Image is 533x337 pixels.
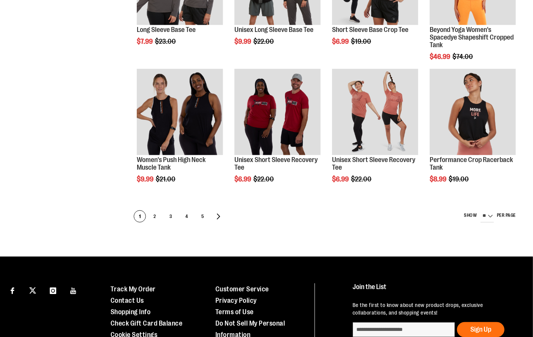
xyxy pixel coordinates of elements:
span: 1 [134,211,146,223]
a: Terms of Use [215,308,254,316]
select: Show per page [481,210,493,223]
span: 4 [181,211,192,223]
span: $22.00 [351,175,373,183]
a: Product image for Push High Neck Muscle Tank [137,69,223,156]
span: per page [497,213,516,218]
p: Be the first to know about new product drops, exclusive collaborations, and shopping events! [353,301,519,316]
a: Unisex Short Sleeve Recovery Tee [234,156,318,171]
img: Twitter [29,287,36,294]
a: Shopping Info [111,308,151,316]
div: product [231,65,324,202]
a: Privacy Policy [215,297,257,304]
span: $22.00 [253,175,275,183]
a: Women's Push High Neck Muscle Tank [137,156,206,171]
a: Short Sleeve Base Crop Tee [332,26,408,33]
img: Product image for Unisex Short Sleeve Recovery Tee [332,69,418,155]
a: Track My Order [111,285,156,293]
a: 2 [149,210,161,223]
a: Customer Service [215,285,269,293]
a: Performance Crop Racerback Tank [430,156,513,171]
span: $46.99 [430,53,451,60]
span: $9.99 [137,175,155,183]
a: Beyond Yoga Women's Spacedye Shapeshift Cropped Tank [430,26,514,49]
span: 2 [149,211,160,223]
span: 3 [165,211,176,223]
span: Show [464,213,477,218]
div: product [426,65,520,202]
a: 4 [180,210,193,223]
span: 5 [197,211,208,223]
span: Sign Up [470,326,491,333]
a: Product image for Unisex SS Recovery Tee [234,69,321,156]
a: Contact Us [111,297,144,304]
span: $19.00 [449,175,470,183]
img: Product image for Unisex SS Recovery Tee [234,69,321,155]
a: Visit our Facebook page [6,283,19,297]
a: Product image for Performance Crop Racerback Tank [430,69,516,156]
a: Visit our X page [26,283,40,297]
span: $6.99 [234,175,252,183]
a: Long Sleeve Base Tee [137,26,196,33]
span: $6.99 [332,175,350,183]
span: $7.99 [137,38,154,45]
img: Product image for Performance Crop Racerback Tank [430,69,516,155]
span: $22.00 [253,38,275,45]
a: 3 [164,210,177,223]
img: Product image for Push High Neck Muscle Tank [137,69,223,155]
div: product [328,65,422,202]
div: product [133,65,227,202]
span: $21.00 [156,175,177,183]
span: $6.99 [332,38,350,45]
h4: Join the List [353,283,519,297]
a: Visit our Youtube page [67,283,80,297]
span: $19.00 [351,38,372,45]
a: Unisex Long Sleeve Base Tee [234,26,313,33]
a: Visit our Instagram page [46,283,60,297]
span: $23.00 [155,38,177,45]
span: $8.99 [430,175,448,183]
a: Check Gift Card Balance [111,320,183,327]
span: $9.99 [234,38,252,45]
a: Product image for Unisex Short Sleeve Recovery Tee [332,69,418,156]
a: 5 [196,210,209,223]
a: Unisex Short Sleeve Recovery Tee [332,156,415,171]
span: $74.00 [452,53,474,60]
